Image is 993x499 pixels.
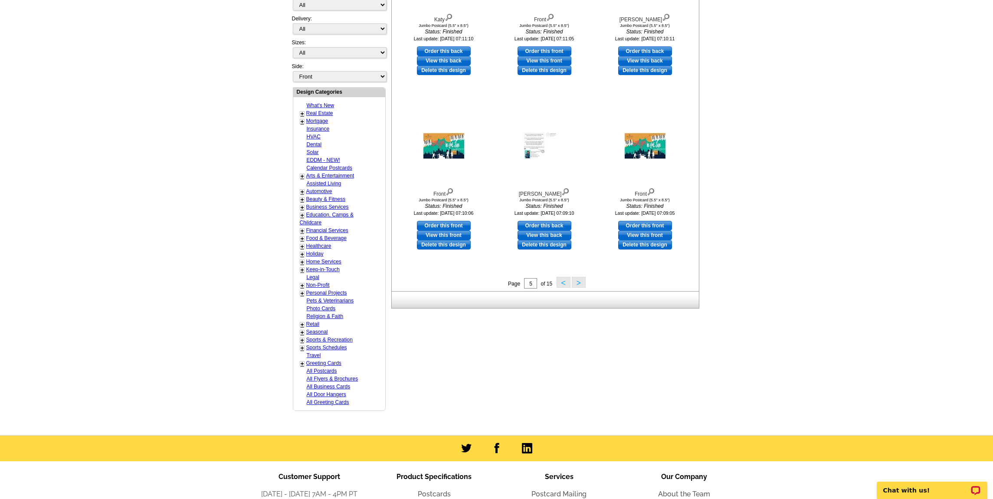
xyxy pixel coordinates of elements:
[618,230,672,240] a: View this front
[306,345,347,351] a: Sports Schedules
[301,173,304,180] a: +
[618,240,672,249] a: Delete this design
[306,243,331,249] a: Healthcare
[396,28,492,36] i: Status: Finished
[417,46,471,56] a: use this design
[279,473,340,481] span: Customer Support
[515,210,574,216] small: Last update: [DATE] 07:09:10
[497,23,592,28] div: Jumbo Postcard (5.5" x 8.5")
[623,132,667,160] img: Front
[597,186,693,198] div: Front
[557,277,570,288] button: <
[306,118,328,124] a: Mortgage
[307,102,334,108] a: What's New
[615,210,675,216] small: Last update: [DATE] 07:09:05
[497,186,592,198] div: [PERSON_NAME]
[292,62,386,83] div: Side:
[301,118,304,125] a: +
[561,186,570,196] img: view design details
[301,243,304,250] a: +
[306,173,354,179] a: Arts & Entertainment
[508,281,520,287] span: Page
[306,235,347,241] a: Food & Beverage
[518,66,571,75] a: Delete this design
[307,368,337,374] a: All Postcards
[545,473,574,481] span: Services
[301,212,304,219] a: +
[597,198,693,202] div: Jumbo Postcard (5.5" x 8.5")
[301,345,304,351] a: +
[422,132,465,160] img: Front
[307,305,336,312] a: Photo Cards
[293,88,385,96] div: Design Categories
[306,204,349,210] a: Business Services
[306,196,346,202] a: Beauty & Fitness
[518,221,571,230] a: use this design
[307,399,349,405] a: All Greeting Cards
[618,46,672,56] a: use this design
[306,259,341,265] a: Home Services
[445,12,453,21] img: view design details
[417,56,471,66] a: View this back
[301,251,304,258] a: +
[397,473,472,481] span: Product Specifications
[414,210,474,216] small: Last update: [DATE] 07:10:06
[307,376,358,382] a: All Flyers & Brochures
[306,290,347,296] a: Personal Projects
[618,221,672,230] a: use this design
[306,227,348,233] a: Financial Services
[515,36,574,41] small: Last update: [DATE] 07:11:05
[306,266,340,272] a: Keep-in-Touch
[518,46,571,56] a: use this design
[518,230,571,240] a: View this back
[497,198,592,202] div: Jumbo Postcard (5.5" x 8.5")
[307,134,321,140] a: HVAC
[307,165,352,171] a: Calendar Postcards
[301,204,304,211] a: +
[301,188,304,195] a: +
[307,298,354,304] a: Pets & Veterinarians
[618,56,672,66] a: View this back
[307,126,330,132] a: Insurance
[518,56,571,66] a: View this front
[301,196,304,203] a: +
[661,473,707,481] span: Our Company
[417,221,471,230] a: use this design
[446,186,454,196] img: view design details
[618,66,672,75] a: Delete this design
[396,23,492,28] div: Jumbo Postcard (5.5" x 8.5")
[301,235,304,242] a: +
[546,12,554,21] img: view design details
[301,282,304,289] a: +
[301,266,304,273] a: +
[597,202,693,210] i: Status: Finished
[292,15,386,39] div: Delivery:
[301,259,304,266] a: +
[307,384,351,390] a: All Business Cards
[301,329,304,336] a: +
[307,157,340,163] a: EDDM - NEW!
[306,188,332,194] a: Automotive
[301,227,304,234] a: +
[597,28,693,36] i: Status: Finished
[417,230,471,240] a: View this front
[414,36,474,41] small: Last update: [DATE] 07:11:10
[531,490,587,498] a: Postcard Mailing
[307,391,346,397] a: All Door Hangers
[300,212,354,226] a: Education, Camps & Childcare
[518,240,571,249] a: Delete this design
[307,313,344,319] a: Religion & Faith
[306,251,324,257] a: Holiday
[306,337,353,343] a: Sports & Recreation
[497,28,592,36] i: Status: Finished
[306,321,320,327] a: Retail
[301,360,304,367] a: +
[597,23,693,28] div: Jumbo Postcard (5.5" x 8.5")
[615,36,675,41] small: Last update: [DATE] 07:10:11
[418,490,451,498] a: Postcards
[417,240,471,249] a: Delete this design
[523,132,566,160] img: Melissa
[307,181,341,187] a: Assisted Living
